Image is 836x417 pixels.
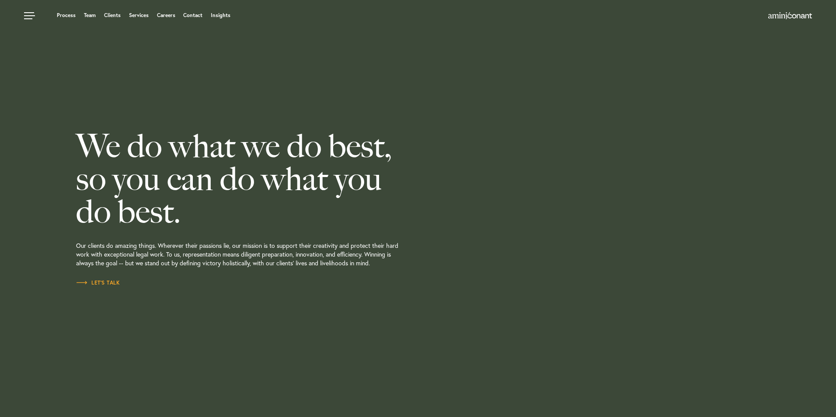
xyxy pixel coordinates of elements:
[104,13,121,18] a: Clients
[76,280,120,285] span: Let’s Talk
[768,12,812,19] img: Amini & Conant
[57,13,76,18] a: Process
[76,228,481,278] p: Our clients do amazing things. Wherever their passions lie, our mission is to support their creat...
[157,13,175,18] a: Careers
[76,130,481,228] h2: We do what we do best, so you can do what you do best.
[211,13,230,18] a: Insights
[183,13,202,18] a: Contact
[84,13,96,18] a: Team
[129,13,149,18] a: Services
[76,278,120,287] a: Let’s Talk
